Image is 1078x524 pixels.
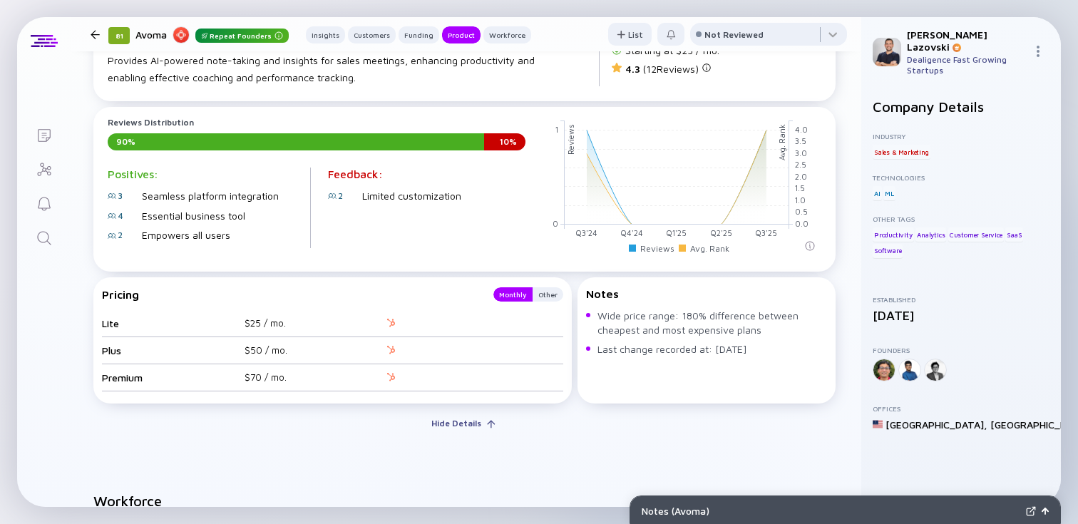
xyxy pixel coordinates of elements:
div: AI [873,186,882,200]
div: Product [442,28,481,42]
div: Notes [586,287,827,300]
div: Repeat Founders [195,29,289,43]
div: Industry [873,132,1049,140]
button: Other [533,287,563,302]
button: Product [442,26,481,43]
span: 10 % [497,136,520,147]
span: Last change recorded at: [DATE] [597,342,827,356]
div: ( 12 Reviews) [625,62,712,75]
div: Limited customization [362,189,525,203]
img: Expand Notes [1026,506,1036,516]
div: List [608,24,652,46]
div: Insights [306,28,345,42]
img: Open Notes [1042,508,1049,515]
span: 4.3 [625,63,640,75]
span: Reviews Distribution [108,117,194,128]
div: Feedback: [328,168,525,180]
div: 4 [118,210,123,222]
div: Seamless platform integration [142,189,304,203]
div: Established [873,295,1049,304]
span: 90 % [113,136,138,147]
div: Premium [102,371,245,384]
div: [PERSON_NAME] Lazovski [907,29,1027,53]
tspan: Q1'25 [667,228,687,237]
div: 81 [108,27,130,44]
text: Reviews [566,124,575,155]
div: 2 [338,190,343,202]
div: ML [883,186,895,200]
button: Funding [399,26,439,43]
tspan: 1.5 [796,183,806,192]
a: Reminders [17,185,71,220]
div: Provides AI-powered note-taking and insights for sales meetings, enhancing productivity and enabl... [108,52,599,86]
div: $70 / mo. [245,371,387,383]
div: Productivity [873,227,914,242]
div: Funding [399,28,439,42]
tspan: 4.0 [796,125,808,134]
div: Hide Details [423,412,490,434]
div: Dealigence Fast Growing Startups [907,54,1027,76]
tspan: 2.0 [796,172,808,181]
div: Other Tags [873,215,1049,223]
div: Positives: [108,168,304,180]
button: Customers [348,26,396,43]
button: List [608,23,652,46]
tspan: 3.0 [796,148,808,158]
div: Essential business tool [142,209,304,223]
div: Customer Service [948,227,1004,242]
div: Avoma [135,26,289,43]
img: Menu [1032,46,1044,57]
tspan: 0.5 [796,207,808,216]
div: [DATE] [873,308,1049,323]
div: SaaS [1005,227,1023,242]
div: 3 [118,190,123,202]
div: Workforce [483,28,531,42]
div: $50 / mo. [245,344,387,356]
div: 2 [118,230,123,242]
button: Insights [306,26,345,43]
tspan: 1.0 [796,195,806,205]
div: Analytics [915,227,946,242]
div: Pricing [102,288,139,301]
tspan: 3.5 [796,136,807,145]
tspan: Q4'24 [620,228,643,237]
button: Hide Details [423,412,507,435]
a: Lists [17,117,71,151]
div: Plus [102,344,245,356]
tspan: 0 [553,218,558,227]
img: Adam Profile Picture [873,38,901,66]
div: Notes ( Avoma ) [642,505,1020,517]
h2: Company Details [873,98,1049,115]
div: Not Reviewed [704,29,764,40]
span: Wide price range: 180% difference between cheapest and most expensive plans [597,309,827,337]
tspan: 1 [555,125,558,134]
a: Search [17,220,71,254]
div: [GEOGRAPHIC_DATA] , [885,418,987,431]
div: Software [873,244,903,258]
div: Founders [873,346,1049,354]
a: Investor Map [17,151,71,185]
tspan: Q3'24 [576,228,598,237]
div: Offices [873,404,1049,413]
div: Sales & Marketing [873,145,930,159]
tspan: 2.5 [796,160,807,169]
tspan: 0.0 [796,218,809,227]
button: Workforce [483,26,531,43]
tspan: Q3'25 [756,228,778,237]
div: Customers [348,28,396,42]
h2: Workforce [93,493,838,509]
div: Technologies [873,173,1049,182]
div: Lite [102,317,245,329]
div: $25 / mo. [245,317,387,329]
button: Monthly [493,287,533,302]
text: Avg. Rank [777,124,786,160]
div: Empowers all users [142,228,304,242]
tspan: Q2'25 [711,228,733,237]
img: United States Flag [873,419,883,429]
